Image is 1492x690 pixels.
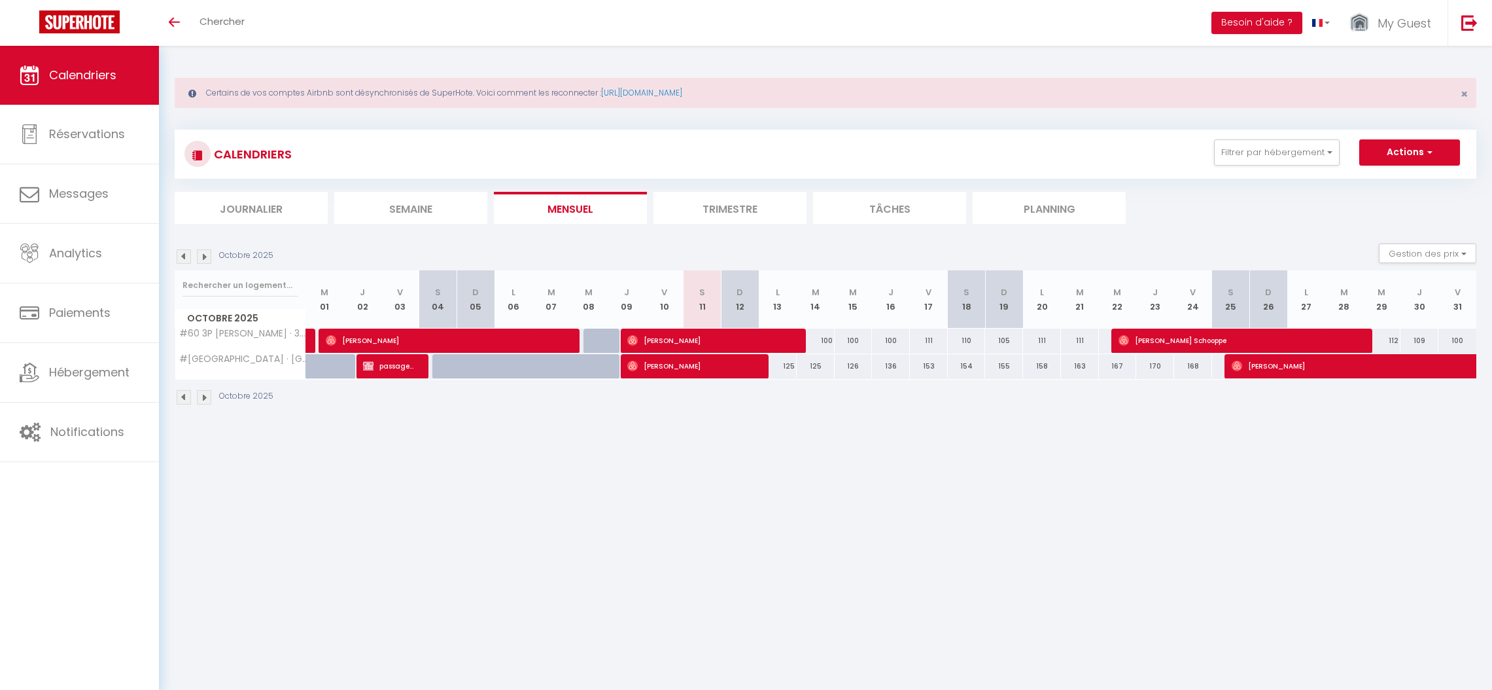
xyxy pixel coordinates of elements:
div: 105 [985,329,1023,353]
th: 13 [759,270,797,329]
span: × [1461,86,1468,102]
abbr: M [1113,286,1121,299]
span: Paiements [49,304,111,321]
th: 11 [684,270,721,329]
span: My Guest [1378,15,1431,31]
li: Planning [973,192,1126,224]
abbr: L [1304,286,1308,299]
abbr: D [472,286,479,299]
div: 100 [872,329,910,353]
div: 163 [1061,354,1099,378]
div: 111 [1023,329,1061,353]
th: 04 [419,270,457,329]
span: Réservations [49,126,125,142]
abbr: M [547,286,555,299]
abbr: M [812,286,820,299]
div: 168 [1174,354,1212,378]
span: #60 3P [PERSON_NAME] · 3P [PERSON_NAME] centrale proche mer,[GEOGRAPHIC_DATA]/AC &WIFI [177,329,308,338]
span: Notifications [50,424,124,440]
th: 01 [306,270,344,329]
div: 111 [1061,329,1099,353]
span: Analytics [49,245,102,261]
th: 20 [1023,270,1061,329]
th: 29 [1363,270,1401,329]
th: 14 [797,270,835,329]
p: Octobre 2025 [219,390,273,403]
div: Certains de vos comptes Airbnb sont désynchronisés de SuperHote. Voici comment les reconnecter : [175,78,1476,108]
span: [PERSON_NAME] [627,328,791,353]
th: 12 [721,270,759,329]
th: 07 [532,270,570,329]
span: Chercher [200,14,245,28]
th: 10 [646,270,684,329]
th: 25 [1212,270,1250,329]
button: Gestion des prix [1379,244,1476,263]
div: 100 [835,329,873,353]
abbr: J [624,286,629,299]
span: Messages [49,185,109,202]
h3: CALENDRIERS [211,139,292,169]
button: Close [1461,88,1468,100]
th: 31 [1438,270,1476,329]
th: 16 [872,270,910,329]
th: 24 [1174,270,1212,329]
th: 06 [494,270,532,329]
span: [PERSON_NAME] [1232,354,1442,378]
li: Semaine [334,192,487,224]
abbr: V [397,286,403,299]
abbr: D [737,286,743,299]
span: [PERSON_NAME] [326,328,566,353]
div: 158 [1023,354,1061,378]
th: 30 [1400,270,1438,329]
div: 125 [797,354,835,378]
th: 09 [608,270,646,329]
div: 170 [1136,354,1174,378]
th: 08 [570,270,608,329]
div: 136 [872,354,910,378]
th: 28 [1325,270,1363,329]
abbr: V [661,286,667,299]
th: 17 [910,270,948,329]
abbr: M [1378,286,1385,299]
img: logout [1461,14,1478,31]
img: Super Booking [39,10,120,33]
abbr: J [1417,286,1422,299]
img: ... [1349,12,1369,35]
th: 27 [1287,270,1325,329]
li: Journalier [175,192,328,224]
div: 100 [1438,329,1476,353]
div: 125 [759,354,797,378]
abbr: S [1228,286,1234,299]
li: Mensuel [494,192,647,224]
th: 18 [948,270,986,329]
span: passage du technicien du proprio pour l'humidité ménage à faire après intervention [363,354,413,378]
div: 110 [948,329,986,353]
abbr: J [888,286,893,299]
p: Octobre 2025 [219,249,273,262]
abbr: L [1040,286,1044,299]
li: Tâches [813,192,966,224]
abbr: M [585,286,593,299]
abbr: M [1076,286,1084,299]
div: 109 [1400,329,1438,353]
abbr: L [512,286,515,299]
th: 05 [457,270,494,329]
th: 22 [1099,270,1137,329]
abbr: M [849,286,857,299]
th: 21 [1061,270,1099,329]
th: 19 [985,270,1023,329]
button: Besoin d'aide ? [1211,12,1302,34]
abbr: M [1340,286,1348,299]
span: Octobre 2025 [175,309,305,328]
button: Filtrer par hébergement [1214,139,1340,166]
th: 26 [1249,270,1287,329]
abbr: S [963,286,969,299]
abbr: M [321,286,328,299]
div: 112 [1363,329,1401,353]
abbr: L [776,286,780,299]
abbr: D [1265,286,1272,299]
abbr: S [435,286,441,299]
abbr: V [926,286,931,299]
abbr: V [1190,286,1196,299]
abbr: D [1001,286,1007,299]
